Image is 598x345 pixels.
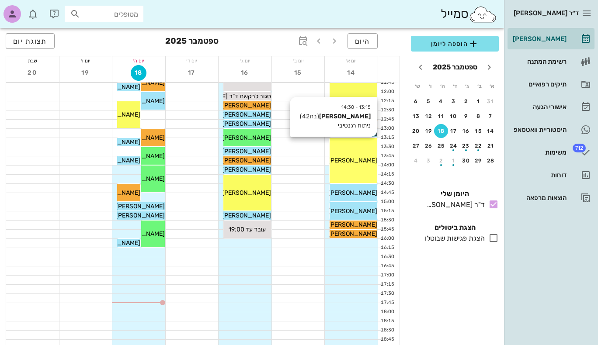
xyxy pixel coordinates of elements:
div: 28 [484,158,498,164]
span: עובד עד 19:00 [229,226,266,233]
span: 20 [24,69,40,76]
button: 28 [484,154,498,168]
span: [PERSON_NAME] [222,148,271,155]
div: סמייל [441,5,497,24]
button: 10 [447,109,461,123]
span: 19 [78,69,94,76]
div: יום ב׳ [272,56,325,65]
span: 15 [290,69,306,76]
span: תצוגת יום [13,37,47,45]
span: [PERSON_NAME] [222,111,271,118]
button: 5 [422,94,436,108]
th: ו׳ [424,79,435,93]
button: 17 [184,65,200,81]
div: 12:45 [378,116,396,123]
div: 9 [459,113,473,119]
div: 16:30 [378,253,396,261]
button: חודש שעבר [481,59,497,75]
th: ב׳ [474,79,485,93]
button: 30 [459,154,473,168]
span: 18 [131,69,146,76]
span: [PERSON_NAME] [328,221,377,228]
div: ד"ר [PERSON_NAME] [423,200,485,210]
th: ד׳ [449,79,460,93]
div: 13:30 [378,143,396,151]
div: 16:45 [378,262,396,270]
span: 17 [184,69,200,76]
div: יום ו׳ [59,56,112,65]
th: ה׳ [437,79,448,93]
button: ספטמבר 2025 [429,59,481,76]
div: היסטוריית וואטסאפ [511,126,567,133]
div: 18:30 [378,327,396,334]
button: 20 [24,65,40,81]
a: רשימת המתנה [508,51,595,72]
span: [PERSON_NAME] [116,212,165,219]
div: 4 [434,98,448,104]
th: ג׳ [462,79,473,93]
div: 27 [409,143,423,149]
div: 11 [434,113,448,119]
button: 18 [131,65,146,81]
div: 10 [447,113,461,119]
div: 5 [422,98,436,104]
button: 29 [472,154,486,168]
span: ד״ר [PERSON_NAME] [514,9,579,17]
button: 2 [459,94,473,108]
div: 12:30 [378,107,396,114]
div: 1 [472,98,486,104]
div: 31 [484,98,498,104]
div: אישורי הגעה [511,103,567,110]
button: 3 [447,94,461,108]
button: 14 [484,124,498,138]
button: 12 [422,109,436,123]
button: 22 [472,139,486,153]
div: 13:45 [378,152,396,160]
h4: היומן שלי [411,189,499,199]
div: 17 [447,128,461,134]
span: 16 [237,69,253,76]
span: הוספה ליומן [418,38,492,49]
span: [PERSON_NAME] [222,212,271,219]
div: 24 [447,143,461,149]
div: 15:15 [378,207,396,215]
button: 2 [434,154,448,168]
a: תיקים רפואיים [508,74,595,95]
button: היום [348,33,378,49]
div: יום ג׳ [219,56,271,65]
div: משימות [511,149,567,156]
button: 1 [472,94,486,108]
button: תצוגת יום [6,33,55,49]
a: [PERSON_NAME] [508,28,595,49]
div: שבת [6,56,59,65]
span: היום [355,37,370,45]
div: 25 [434,143,448,149]
button: 15 [472,124,486,138]
div: 8 [472,113,486,119]
button: 7 [484,109,498,123]
div: 12:00 [378,88,396,96]
div: 19 [422,128,436,134]
div: 13:00 [378,125,396,132]
button: 31 [484,94,498,108]
h4: הצגת ביטולים [411,222,499,233]
div: 4 [409,158,423,164]
button: 16 [237,65,253,81]
span: תג [573,144,586,152]
h3: ספטמבר 2025 [165,33,219,51]
a: דוחות [508,165,595,186]
button: 16 [459,124,473,138]
button: 18 [434,124,448,138]
button: חודש הבא [413,59,428,75]
span: [PERSON_NAME] [116,203,165,210]
div: 13 [409,113,423,119]
div: יום ה׳ [112,56,165,65]
div: 22 [472,143,486,149]
a: היסטוריית וואטסאפ [508,119,595,140]
button: 15 [290,65,306,81]
div: 20 [409,128,423,134]
div: הוצאות מרפאה [511,194,567,201]
button: 9 [459,109,473,123]
button: 13 [409,109,423,123]
div: 18:00 [378,308,396,316]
